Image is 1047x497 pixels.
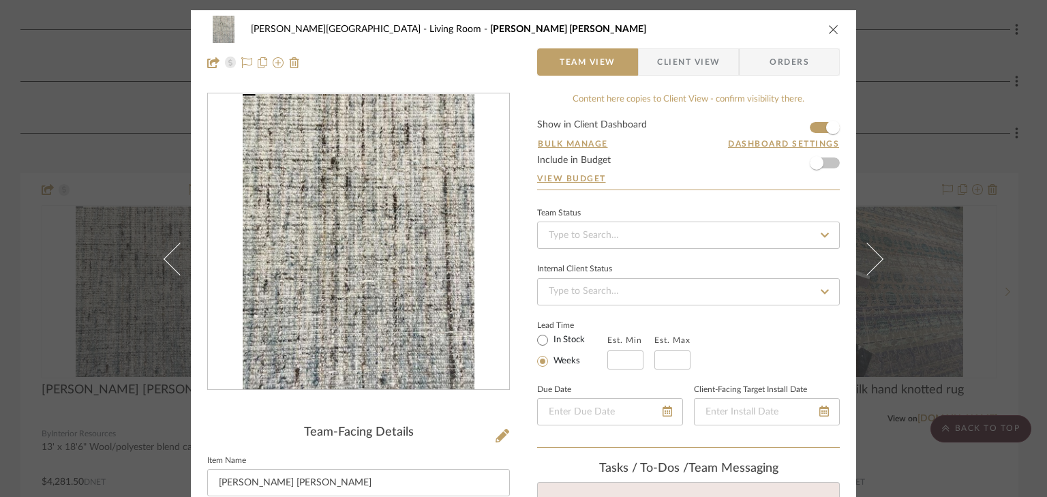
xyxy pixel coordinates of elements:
[243,94,474,390] img: 7f6c2686-abe0-4db4-a7a3-51728a19f77e_436x436.jpg
[537,387,571,393] label: Due Date
[537,93,840,106] div: Content here copies to Client View - confirm visibility there.
[207,425,510,440] div: Team-Facing Details
[537,222,840,249] input: Type to Search…
[537,319,607,331] label: Lead Time
[537,398,683,425] input: Enter Due Date
[537,278,840,305] input: Type to Search…
[654,335,691,345] label: Est. Max
[657,48,720,76] span: Client View
[755,48,824,76] span: Orders
[289,57,300,68] img: Remove from project
[694,387,807,393] label: Client-Facing Target Install Date
[208,94,509,390] div: 0
[727,138,840,150] button: Dashboard Settings
[551,334,585,346] label: In Stock
[490,25,646,34] span: [PERSON_NAME] [PERSON_NAME]
[207,16,240,43] img: 7f6c2686-abe0-4db4-a7a3-51728a19f77e_48x40.jpg
[828,23,840,35] button: close
[251,25,429,34] span: [PERSON_NAME][GEOGRAPHIC_DATA]
[694,398,840,425] input: Enter Install Date
[537,210,581,217] div: Team Status
[607,335,642,345] label: Est. Min
[537,331,607,370] mat-radio-group: Select item type
[537,462,840,477] div: team Messaging
[599,462,688,475] span: Tasks / To-Dos /
[207,457,246,464] label: Item Name
[560,48,616,76] span: Team View
[429,25,490,34] span: Living Room
[551,355,580,367] label: Weeks
[207,469,510,496] input: Enter Item Name
[537,266,612,273] div: Internal Client Status
[537,138,609,150] button: Bulk Manage
[537,173,840,184] a: View Budget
